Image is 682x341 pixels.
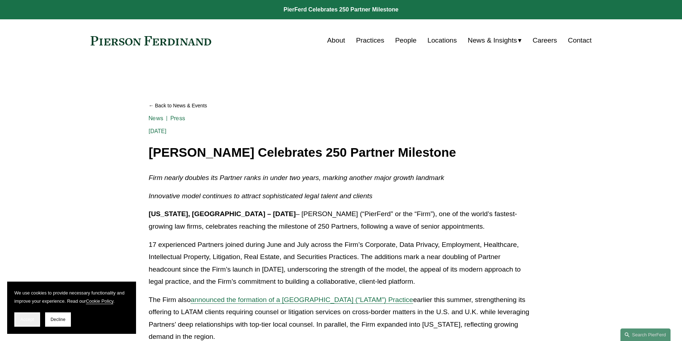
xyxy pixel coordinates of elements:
[468,34,517,47] span: News & Insights
[149,239,533,288] p: 17 experienced Partners joined during June and July across the Firm’s Corporate, Data Privacy, Em...
[86,298,113,304] a: Cookie Policy
[45,312,71,327] button: Decline
[149,146,533,160] h1: [PERSON_NAME] Celebrates 250 Partner Milestone
[149,99,533,112] a: Back to News & Events
[149,210,296,218] strong: [US_STATE], [GEOGRAPHIC_DATA] – [DATE]
[149,208,533,233] p: – [PERSON_NAME] (“PierFerd” or the “Firm”), one of the world’s fastest-growing law firms, celebra...
[620,328,671,341] a: Search this site
[7,282,136,334] section: Cookie banner
[14,289,129,305] p: We use cookies to provide necessary functionality and improve your experience. Read our .
[427,34,457,47] a: Locations
[533,34,557,47] a: Careers
[568,34,591,47] a: Contact
[170,115,185,122] a: Press
[395,34,417,47] a: People
[149,115,163,122] a: News
[149,192,372,200] em: Innovative model continues to attract sophisticated legal talent and clients
[191,296,413,303] a: announced the formation of a [GEOGRAPHIC_DATA] (“LATAM”) Practice
[20,317,34,322] span: Accept
[149,174,444,181] em: Firm nearly doubles its Partner ranks in under two years, marking another major growth landmark
[149,128,166,135] span: [DATE]
[327,34,345,47] a: About
[50,317,66,322] span: Decline
[468,34,522,47] a: folder dropdown
[14,312,40,327] button: Accept
[356,34,384,47] a: Practices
